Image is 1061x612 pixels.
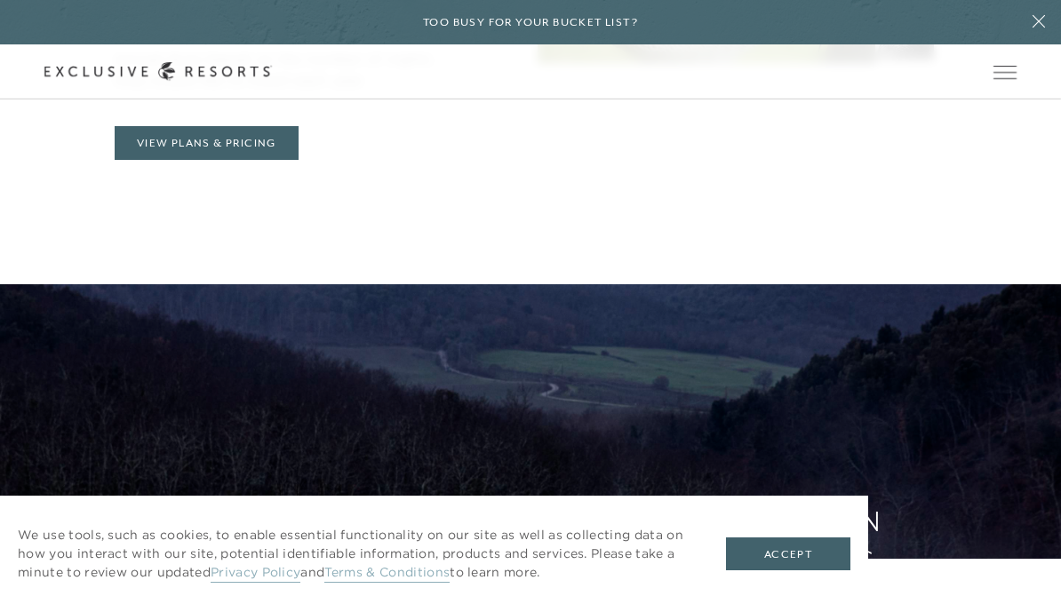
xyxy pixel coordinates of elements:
button: Open navigation [993,66,1017,78]
a: Privacy Policy [211,564,300,583]
a: Terms & Conditions [324,564,450,583]
h6: Too busy for your bucket list? [423,14,638,31]
p: We use tools, such as cookies, to enable essential functionality on our site as well as collectin... [18,526,690,582]
a: View Plans & Pricing [115,126,299,160]
button: Accept [726,537,850,571]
